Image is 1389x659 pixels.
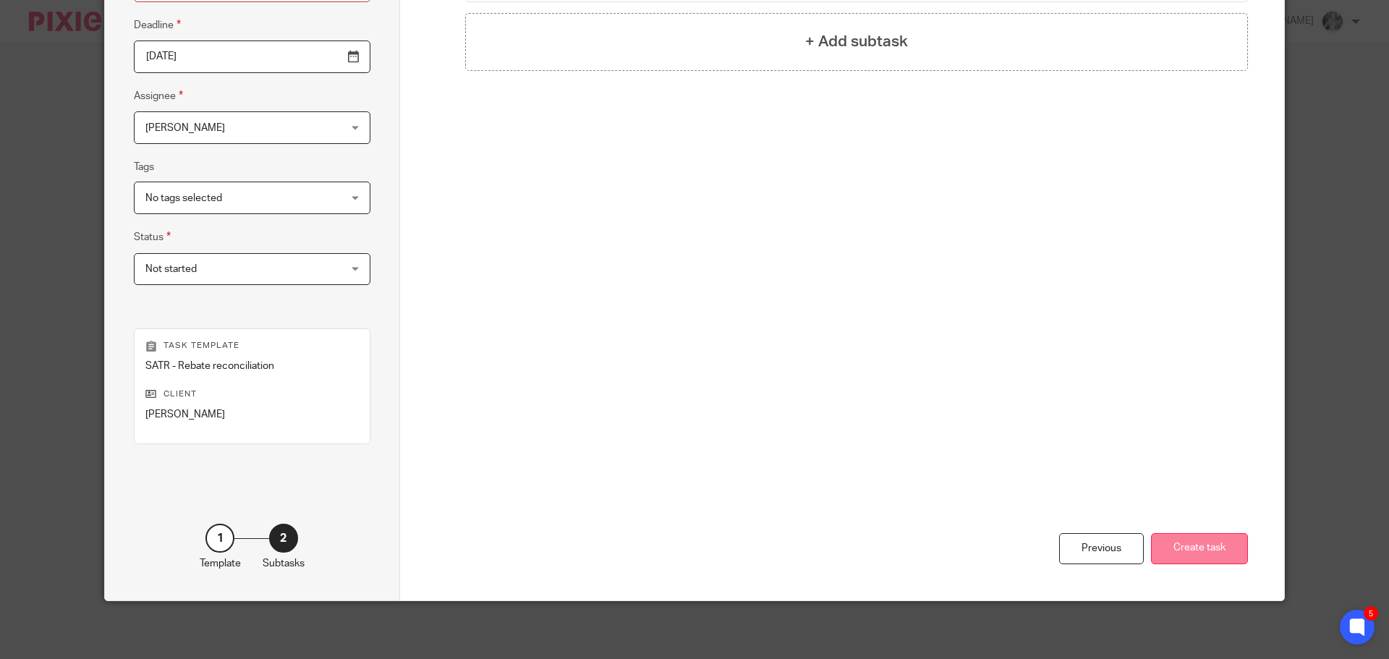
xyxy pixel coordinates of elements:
p: Subtasks [263,556,305,571]
label: Assignee [134,88,183,104]
span: [PERSON_NAME] [145,123,225,133]
button: Create task [1151,533,1248,564]
input: Pick a date [134,41,370,73]
div: Previous [1059,533,1144,564]
p: SATR - Rebate reconciliation [145,359,359,373]
p: Task template [145,340,359,352]
p: Template [200,556,241,571]
label: Tags [134,160,154,174]
p: [PERSON_NAME] [145,407,359,422]
span: No tags selected [145,193,222,203]
label: Deadline [134,17,181,33]
p: Client [145,388,359,400]
span: Not started [145,264,197,274]
div: 5 [1364,606,1378,621]
div: 2 [269,524,298,553]
label: Status [134,229,171,245]
div: 1 [205,524,234,553]
h4: + Add subtask [805,30,908,53]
